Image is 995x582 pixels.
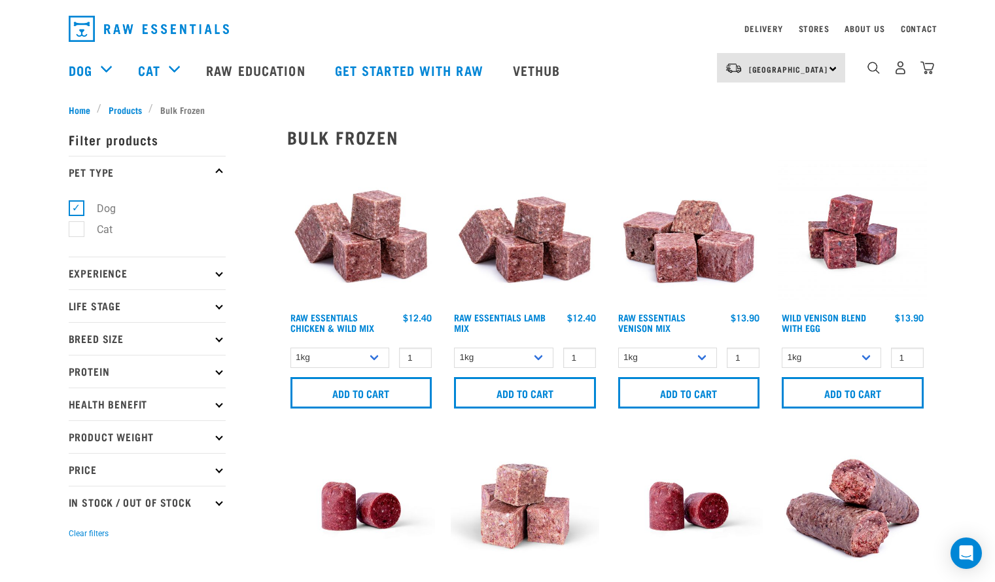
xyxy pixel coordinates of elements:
a: Home [69,103,97,117]
img: Goat M Ix 38448 [451,432,599,581]
span: Home [69,103,90,117]
p: Protein [69,355,226,388]
nav: breadcrumbs [69,103,927,117]
nav: dropdown navigation [58,10,937,47]
div: $12.40 [403,312,432,323]
a: About Us [845,26,884,31]
div: Open Intercom Messenger [951,537,982,569]
p: Filter products [69,123,226,156]
p: Product Weight [69,420,226,453]
a: Cat [138,60,160,80]
a: Contact [901,26,937,31]
img: Venison Egg 1616 [778,158,927,306]
a: Dog [69,60,92,80]
span: [GEOGRAPHIC_DATA] [749,67,828,71]
p: Health Benefit [69,388,226,420]
input: Add to cart [454,377,596,409]
p: In Stock / Out Of Stock [69,486,226,518]
p: Pet Type [69,156,226,189]
input: Add to cart [782,377,924,409]
img: Pile Of Cubed Chicken Wild Meat Mix [287,158,436,306]
input: Add to cart [290,377,432,409]
img: Veal Organ Mix Roll 01 [778,432,927,581]
label: Cat [76,221,118,238]
img: van-moving.png [725,62,742,74]
a: Raw Essentials Lamb Mix [454,315,546,330]
img: user.png [894,61,907,75]
img: Raw Essentials Chicken Lamb Beef Bulk Minced Raw Dog Food Roll Unwrapped [615,432,763,581]
img: 1113 RE Venison Mix 01 [615,158,763,306]
p: Price [69,453,226,486]
p: Breed Size [69,322,226,355]
label: Dog [76,200,121,217]
a: Raw Essentials Venison Mix [618,315,686,330]
input: 1 [727,348,759,368]
a: Stores [799,26,829,31]
a: Delivery [744,26,782,31]
img: home-icon-1@2x.png [867,62,880,74]
h2: Bulk Frozen [287,127,927,147]
p: Experience [69,257,226,289]
img: Raw Essentials Chicken Lamb Beef Bulk Minced Raw Dog Food Roll Unwrapped [287,432,436,581]
img: home-icon@2x.png [920,61,934,75]
a: Raw Essentials Chicken & Wild Mix [290,315,374,330]
input: 1 [891,348,924,368]
span: Products [109,103,142,117]
a: Raw Education [193,44,321,96]
input: Add to cart [618,377,760,409]
a: Get started with Raw [322,44,500,96]
a: Wild Venison Blend with Egg [782,315,866,330]
img: ?1041 RE Lamb Mix 01 [451,158,599,306]
div: $13.90 [731,312,759,323]
div: $13.90 [895,312,924,323]
div: $12.40 [567,312,596,323]
a: Products [101,103,148,117]
input: 1 [563,348,596,368]
button: Clear filters [69,528,109,539]
p: Life Stage [69,289,226,322]
input: 1 [399,348,432,368]
img: Raw Essentials Logo [69,16,229,42]
a: Vethub [500,44,577,96]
